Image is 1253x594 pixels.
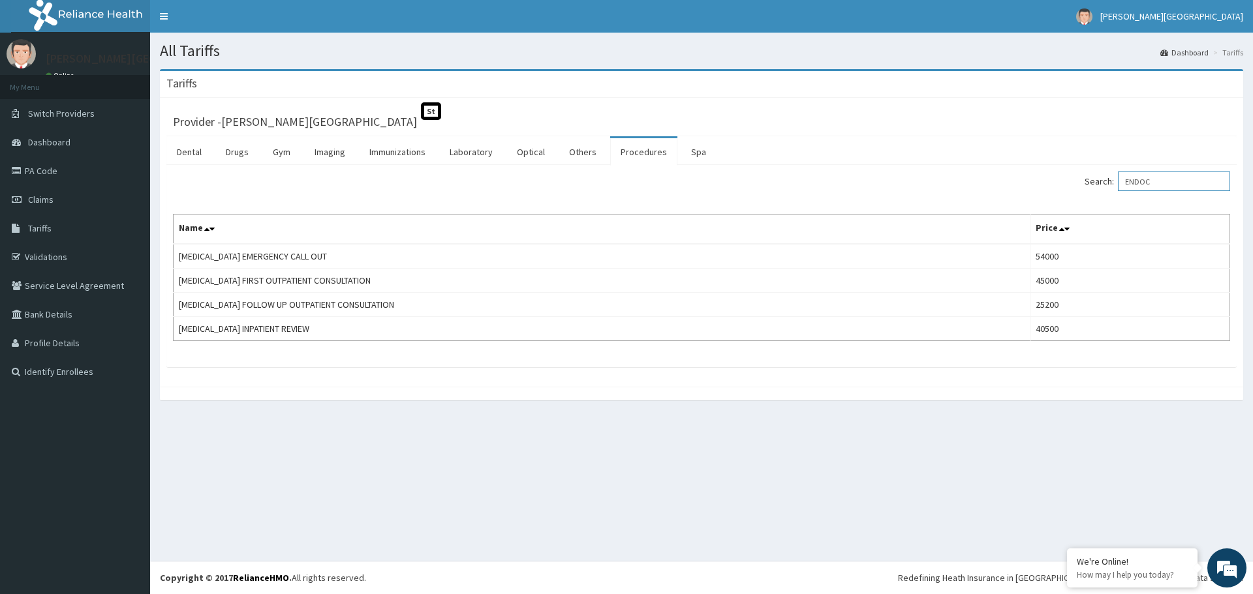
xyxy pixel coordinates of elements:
td: 40500 [1030,317,1230,341]
a: Spa [681,138,717,166]
div: Chat with us now [68,73,219,90]
td: 45000 [1030,269,1230,293]
p: How may I help you today? [1077,569,1188,580]
span: Claims [28,194,54,205]
td: [MEDICAL_DATA] FIRST OUTPATIENT CONSULTATION [174,269,1030,293]
a: Laboratory [439,138,503,166]
a: Optical [506,138,555,166]
a: Dental [166,138,212,166]
a: Online [46,71,77,80]
label: Search: [1085,171,1230,191]
th: Name [174,215,1030,245]
img: d_794563401_company_1708531726252_794563401 [24,65,53,98]
span: St [421,102,441,120]
strong: Copyright © 2017 . [160,572,292,584]
h3: Provider - [PERSON_NAME][GEOGRAPHIC_DATA] [173,116,417,128]
td: 25200 [1030,293,1230,317]
a: Drugs [215,138,259,166]
td: [MEDICAL_DATA] FOLLOW UP OUTPATIENT CONSULTATION [174,293,1030,317]
span: Switch Providers [28,108,95,119]
h3: Tariffs [166,78,197,89]
span: We're online! [76,164,180,296]
div: We're Online! [1077,556,1188,567]
img: User Image [1076,8,1092,25]
td: [MEDICAL_DATA] EMERGENCY CALL OUT [174,244,1030,269]
a: Procedures [610,138,677,166]
img: User Image [7,39,36,68]
span: Dashboard [28,136,70,148]
th: Price [1030,215,1230,245]
a: Immunizations [359,138,436,166]
footer: All rights reserved. [150,561,1253,594]
div: Minimize live chat window [214,7,245,38]
span: Tariffs [28,222,52,234]
td: 54000 [1030,244,1230,269]
a: Gym [262,138,301,166]
textarea: Type your message and hit 'Enter' [7,356,249,402]
li: Tariffs [1210,47,1243,58]
td: [MEDICAL_DATA] INPATIENT REVIEW [174,317,1030,341]
span: [PERSON_NAME][GEOGRAPHIC_DATA] [1100,10,1243,22]
a: Imaging [304,138,356,166]
a: Dashboard [1160,47,1209,58]
a: RelianceHMO [233,572,289,584]
div: Redefining Heath Insurance in [GEOGRAPHIC_DATA] using Telemedicine and Data Science! [898,571,1243,584]
h1: All Tariffs [160,42,1243,59]
input: Search: [1118,171,1230,191]
p: [PERSON_NAME][GEOGRAPHIC_DATA] [46,53,239,65]
a: Others [559,138,607,166]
